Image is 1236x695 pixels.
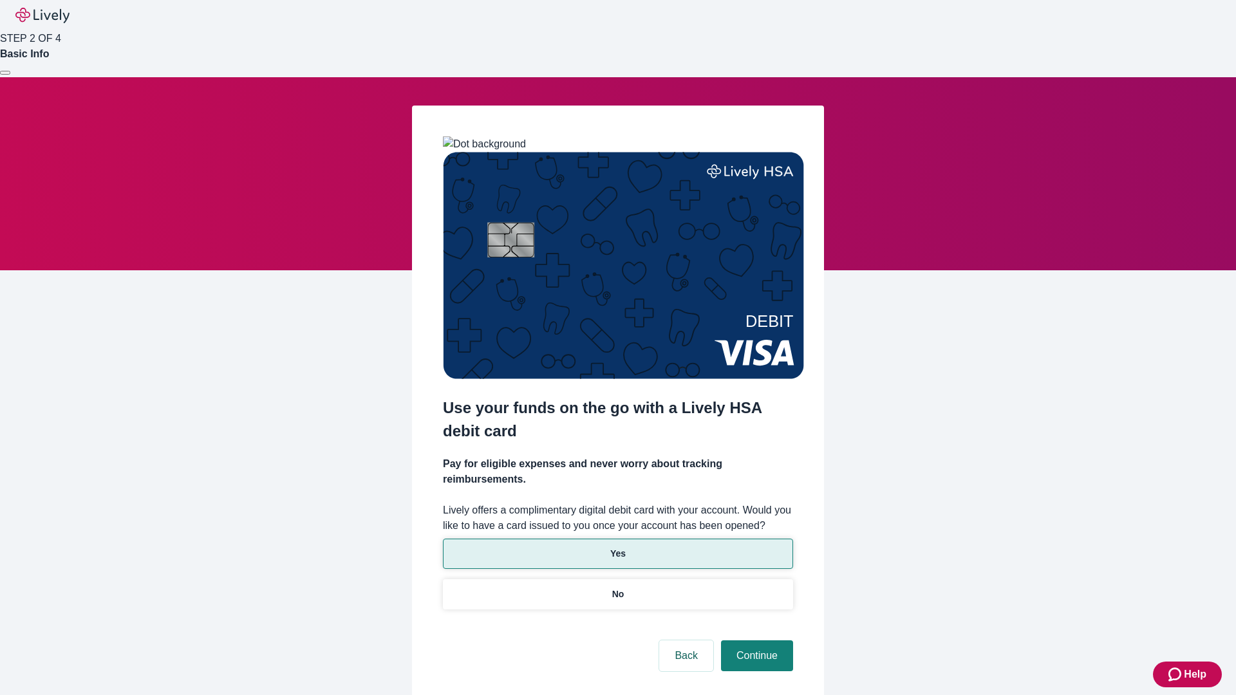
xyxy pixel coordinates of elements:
[1168,667,1184,682] svg: Zendesk support icon
[15,8,70,23] img: Lively
[443,136,526,152] img: Dot background
[443,539,793,569] button: Yes
[443,579,793,609] button: No
[1153,662,1222,687] button: Zendesk support iconHelp
[1184,667,1206,682] span: Help
[443,503,793,533] label: Lively offers a complimentary digital debit card with your account. Would you like to have a card...
[659,640,713,671] button: Back
[443,396,793,443] h2: Use your funds on the go with a Lively HSA debit card
[443,152,804,379] img: Debit card
[721,640,793,671] button: Continue
[612,588,624,601] p: No
[443,456,793,487] h4: Pay for eligible expenses and never worry about tracking reimbursements.
[610,547,626,561] p: Yes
